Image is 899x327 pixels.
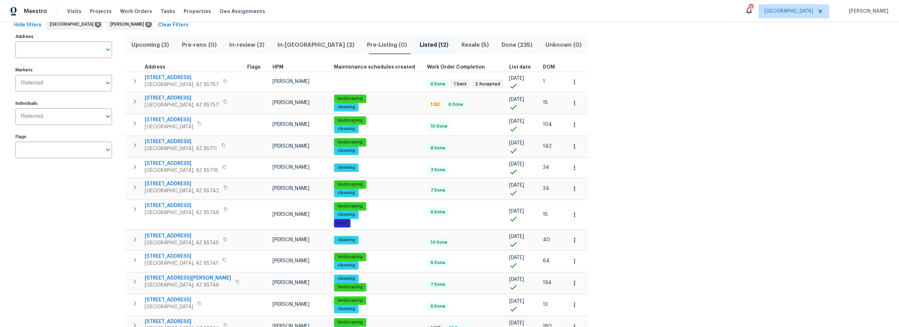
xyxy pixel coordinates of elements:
[145,239,219,246] span: [GEOGRAPHIC_DATA], AZ 85745
[103,45,113,54] button: Open
[427,65,485,70] span: Work Order Completion
[273,79,309,84] span: [PERSON_NAME]
[509,209,524,214] span: [DATE]
[145,180,219,187] span: [STREET_ADDRESS]
[543,186,549,191] span: 34
[20,114,43,120] span: 1 Selected
[335,148,358,154] span: cleaning
[67,8,81,15] span: Visits
[227,40,267,50] span: In-review (2)
[273,65,283,70] span: HPM
[748,4,753,11] div: 2
[219,8,265,15] span: Geo Assignments
[145,65,165,70] span: Address
[446,102,466,108] span: 6 Done
[428,282,448,288] span: 7 Done
[179,40,218,50] span: Pre-reno (0)
[273,100,309,105] span: [PERSON_NAME]
[145,232,219,239] span: [STREET_ADDRESS]
[428,239,450,245] span: 14 Done
[543,302,548,307] span: 13
[509,183,524,188] span: [DATE]
[145,74,219,81] span: [STREET_ADDRESS]
[103,78,113,88] button: Open
[472,81,503,87] span: 2 Accepted
[273,237,309,242] span: [PERSON_NAME]
[499,40,534,50] span: Done (235)
[335,297,366,303] span: landscaping
[543,165,549,170] span: 34
[335,319,366,325] span: landscaping
[418,40,451,50] span: Listed (12)
[273,144,309,149] span: [PERSON_NAME]
[451,81,470,87] span: 1 Sent
[335,126,358,132] span: cleaning
[428,102,443,108] span: 1 QC
[335,284,366,290] span: landscaping
[335,203,366,209] span: landscaping
[24,8,47,15] span: Maestro
[15,135,112,139] label: Flags
[428,167,448,173] span: 3 Done
[247,65,261,70] span: Flags
[543,79,545,84] span: 1
[335,96,366,102] span: landscaping
[145,303,193,310] span: [GEOGRAPHIC_DATA]
[335,276,358,282] span: cleaning
[129,40,171,50] span: Upcoming (2)
[273,165,309,170] span: [PERSON_NAME]
[335,262,358,268] span: cleaning
[335,117,366,123] span: landscaping
[145,282,231,289] span: [GEOGRAPHIC_DATA], AZ 85746
[20,80,43,86] span: 1 Selected
[509,321,524,326] span: [DATE]
[145,318,219,325] span: [STREET_ADDRESS]
[509,76,524,81] span: [DATE]
[110,21,147,28] span: [PERSON_NAME]
[145,138,217,145] span: [STREET_ADDRESS]
[145,145,217,152] span: [GEOGRAPHIC_DATA], AZ 85711
[335,220,350,226] span: pool
[335,104,358,110] span: cleaning
[145,167,218,174] span: [GEOGRAPHIC_DATA], AZ 85718
[11,19,44,32] button: Hide filters
[543,40,584,50] span: Unknown (0)
[273,280,309,285] span: [PERSON_NAME]
[765,8,813,15] span: [GEOGRAPHIC_DATA]
[145,81,219,88] span: [GEOGRAPHIC_DATA], AZ 85757
[145,253,218,260] span: [STREET_ADDRESS]
[160,9,175,14] span: Tasks
[428,187,448,193] span: 7 Done
[428,260,448,266] span: 6 Done
[103,111,113,121] button: Open
[335,212,358,218] span: cleaning
[509,97,524,102] span: [DATE]
[155,19,191,32] button: Clear Filters
[543,65,555,70] span: DOM
[428,81,448,87] span: 6 Done
[543,258,550,263] span: 64
[509,299,524,304] span: [DATE]
[14,21,41,30] span: Hide filters
[158,21,189,30] span: Clear Filters
[428,303,448,309] span: 6 Done
[509,119,524,124] span: [DATE]
[335,306,358,312] span: cleaning
[145,95,219,102] span: [STREET_ADDRESS]
[145,275,231,282] span: [STREET_ADDRESS][PERSON_NAME]
[335,181,366,187] span: landscaping
[103,145,113,155] button: Open
[509,162,524,167] span: [DATE]
[90,8,112,15] span: Projects
[335,237,358,243] span: cleaning
[145,116,193,123] span: [STREET_ADDRESS]
[509,234,524,239] span: [DATE]
[107,19,153,30] div: [PERSON_NAME]
[145,202,219,209] span: [STREET_ADDRESS]
[335,190,358,196] span: cleaning
[428,209,448,215] span: 6 Done
[428,145,448,151] span: 8 Done
[334,65,415,70] span: Maintenance schedules created
[145,260,218,267] span: [GEOGRAPHIC_DATA], AZ 85741
[543,237,550,242] span: 40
